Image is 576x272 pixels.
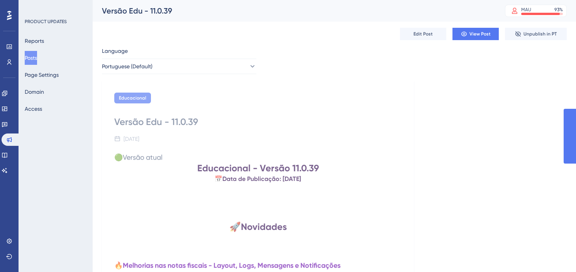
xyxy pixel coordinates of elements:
button: Reports [25,34,44,48]
button: Domain [25,85,44,99]
div: 93 % [554,7,563,13]
strong: 🔥Melhorias nas notas fiscais - Layout, Logs, Mensagens e Notificações [114,261,341,270]
strong: Educacional - Versão 11.0.39 [197,162,319,174]
div: Educacional [114,93,151,103]
span: 🟢Versão atual [114,153,163,161]
button: Page Settings [25,68,59,82]
div: Versão Edu - 11.0.39 [114,116,402,128]
div: [DATE] [124,134,139,144]
button: Edit Post [400,28,446,40]
button: Unpublish in PT [505,28,567,40]
div: PRODUCT UPDATES [25,19,67,25]
span: View Post [469,31,491,37]
button: Access [25,102,42,116]
strong: Novidades [241,221,287,232]
span: Portuguese (Default) [102,62,152,71]
iframe: UserGuiding AI Assistant Launcher [544,242,567,265]
button: Portuguese (Default) [102,59,256,74]
button: View Post [452,28,499,40]
div: Versão Edu - 11.0.39 [102,5,486,16]
span: Unpublish in PT [523,31,557,37]
strong: 📅 [215,175,222,182]
button: Posts [25,51,37,65]
span: Edit Post [413,31,433,37]
div: MAU [521,7,531,13]
strong: Data de Publicação: [DATE] [222,175,301,182]
span: 🚀 [229,221,241,232]
span: Language [102,46,128,56]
